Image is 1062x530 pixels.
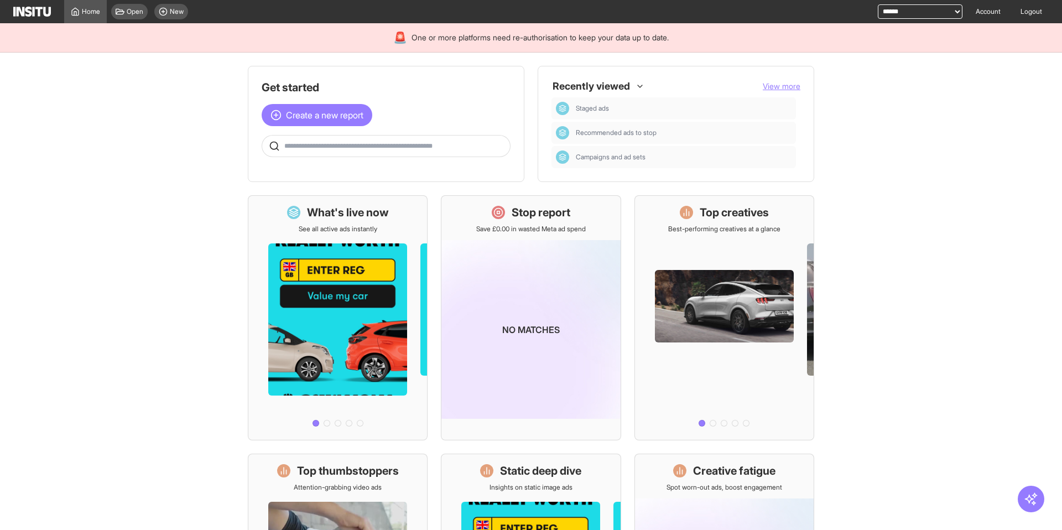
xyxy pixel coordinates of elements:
p: Save £0.00 in wasted Meta ad spend [476,225,586,233]
a: Top creativesBest-performing creatives at a glance [634,195,814,440]
span: View more [763,81,800,91]
button: View more [763,81,800,92]
p: No matches [502,323,560,336]
p: See all active ads instantly [299,225,377,233]
span: Campaigns and ad sets [576,153,792,162]
p: Insights on static image ads [490,483,572,492]
h1: Top creatives [700,205,769,220]
img: coming-soon-gradient_kfitwp.png [441,240,620,419]
div: Dashboard [556,102,569,115]
span: Open [127,7,143,16]
span: Home [82,7,100,16]
span: Campaigns and ad sets [576,153,645,162]
a: Stop reportSave £0.00 in wasted Meta ad spendNo matches [441,195,621,440]
h1: Stop report [512,205,570,220]
span: Staged ads [576,104,609,113]
span: Recommended ads to stop [576,128,792,137]
span: Staged ads [576,104,792,113]
span: New [170,7,184,16]
span: One or more platforms need re-authorisation to keep your data up to date. [412,32,669,43]
span: Create a new report [286,108,363,122]
h1: Get started [262,80,511,95]
h1: What's live now [307,205,389,220]
a: What's live nowSee all active ads instantly [248,195,428,440]
div: Dashboard [556,126,569,139]
div: 🚨 [393,30,407,45]
button: Create a new report [262,104,372,126]
div: Dashboard [556,150,569,164]
h1: Static deep dive [500,463,581,479]
p: Attention-grabbing video ads [294,483,382,492]
h1: Top thumbstoppers [297,463,399,479]
p: Best-performing creatives at a glance [668,225,780,233]
span: Recommended ads to stop [576,128,657,137]
img: Logo [13,7,51,17]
